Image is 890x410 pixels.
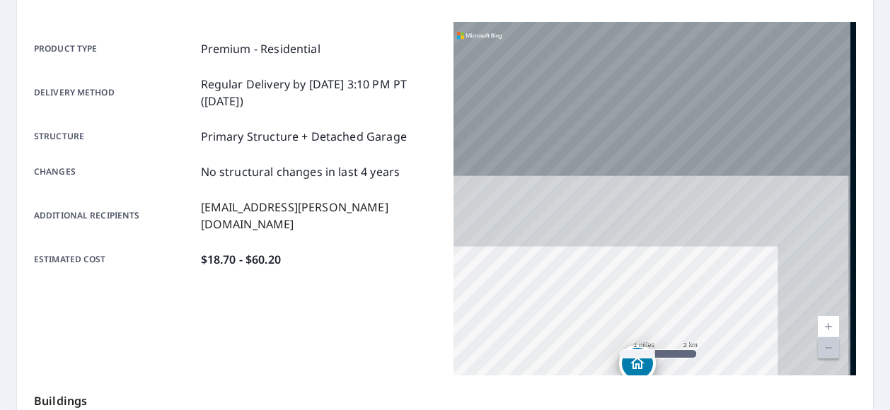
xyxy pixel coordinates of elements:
[34,251,195,268] p: Estimated cost
[34,199,195,233] p: Additional recipients
[201,163,400,180] p: No structural changes in last 4 years
[201,128,407,145] p: Primary Structure + Detached Garage
[619,345,656,389] div: Dropped pin, building 1, Residential property, 17748 Nokota Ave Hudson, FL 34667
[34,76,195,110] p: Delivery method
[818,316,839,337] a: Current Level 12, Zoom In
[201,40,320,57] p: Premium - Residential
[818,337,839,358] a: Current Level 12, Zoom Out Disabled
[34,163,195,180] p: Changes
[201,199,437,233] p: [EMAIL_ADDRESS][PERSON_NAME][DOMAIN_NAME]
[201,76,437,110] p: Regular Delivery by [DATE] 3:10 PM PT ([DATE])
[34,40,195,57] p: Product type
[201,251,281,268] p: $18.70 - $60.20
[34,128,195,145] p: Structure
